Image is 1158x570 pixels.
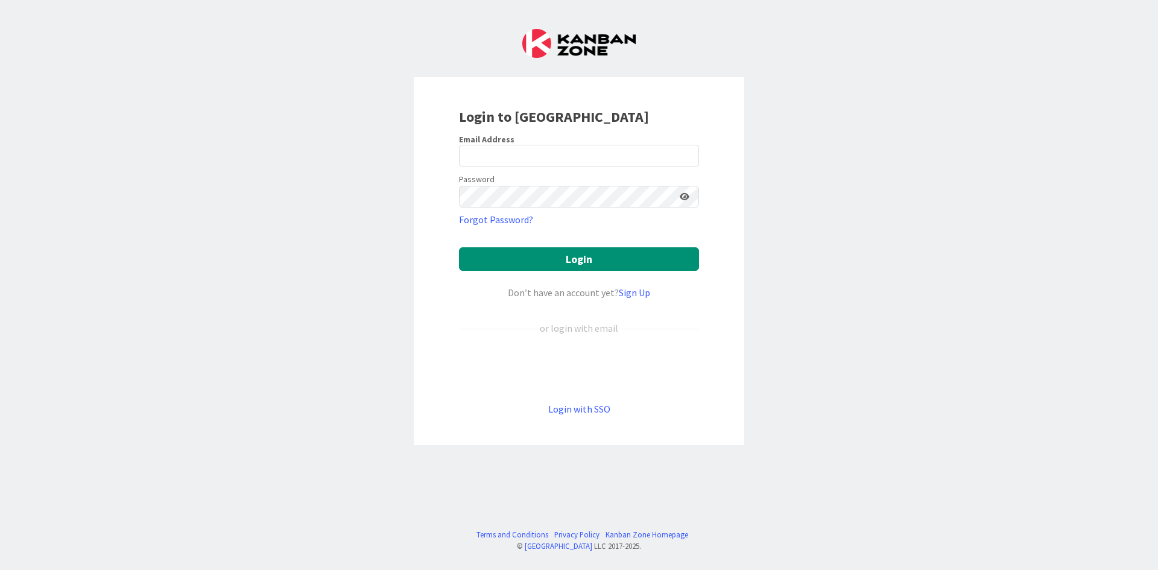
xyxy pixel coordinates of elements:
a: Forgot Password? [459,212,533,227]
a: Login with SSO [548,403,610,415]
a: Sign Up [619,287,650,299]
iframe: Sign in with Google Button [453,355,705,382]
div: or login with email [537,321,621,335]
label: Password [459,173,495,186]
a: Privacy Policy [554,529,600,540]
img: Kanban Zone [522,29,636,58]
button: Login [459,247,699,271]
a: Terms and Conditions [476,529,548,540]
a: Kanban Zone Homepage [606,529,688,540]
div: Don’t have an account yet? [459,285,699,300]
b: Login to [GEOGRAPHIC_DATA] [459,107,649,126]
a: [GEOGRAPHIC_DATA] [525,541,592,551]
label: Email Address [459,134,514,145]
div: © LLC 2017- 2025 . [470,540,688,552]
